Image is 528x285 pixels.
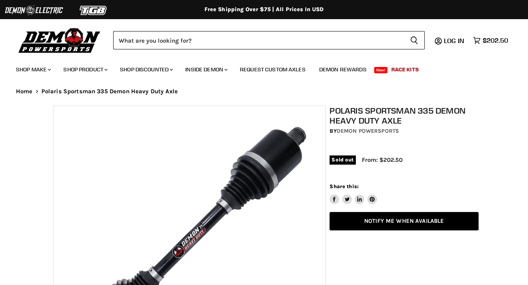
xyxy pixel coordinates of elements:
div: by [330,127,479,136]
span: Sold out [330,155,355,164]
span: Share this: [330,183,358,189]
aside: Share this: [330,183,377,204]
span: Log in [444,37,464,45]
a: $202.50 [469,35,512,46]
span: Polaris Sportsman 335 Demon Heavy Duty Axle [41,88,178,95]
a: Demon Rewards [313,61,373,78]
button: Search [404,31,425,49]
img: Demon Powersports [16,26,103,54]
form: Product [113,31,425,49]
img: Demon Electric Logo 2 [4,3,64,18]
a: Request Custom Axles [234,61,312,78]
img: TGB Logo 2 [64,3,124,18]
ul: Main menu [10,58,506,78]
a: Shop Make [10,61,56,78]
a: Log in [440,37,469,44]
span: $202.50 [483,37,508,44]
a: Notify Me When Available [330,212,479,231]
a: Shop Discounted [114,61,178,78]
a: Home [16,88,33,95]
a: Shop Product [57,61,112,78]
a: Race Kits [385,61,425,78]
h1: Polaris Sportsman 335 Demon Heavy Duty Axle [330,106,479,126]
input: Search [113,31,404,49]
a: Demon Powersports [337,128,399,134]
a: Inside Demon [179,61,232,78]
span: From: $202.50 [362,156,402,163]
span: New! [374,67,388,73]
